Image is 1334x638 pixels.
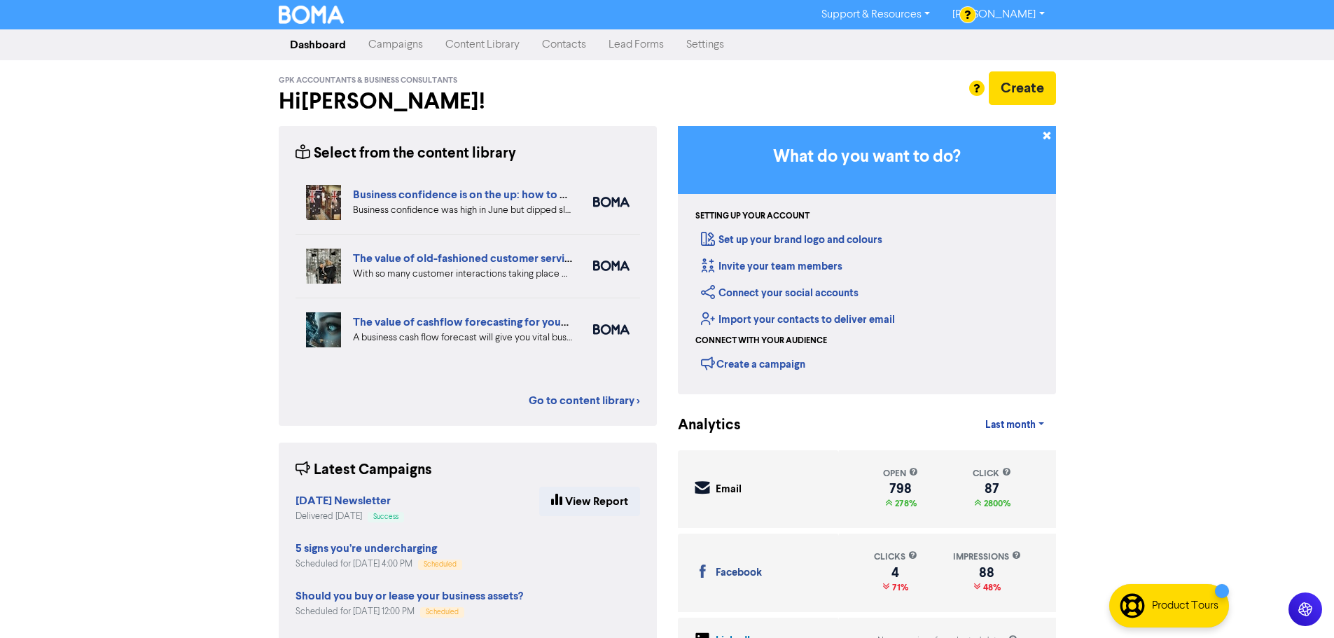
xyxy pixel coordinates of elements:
[701,286,859,300] a: Connect your social accounts
[678,415,723,436] div: Analytics
[424,561,457,568] span: Scheduled
[889,582,908,593] span: 71%
[716,565,762,581] div: Facebook
[699,147,1035,167] h3: What do you want to do?
[973,483,1011,494] div: 87
[296,494,391,508] strong: [DATE] Newsletter
[357,31,434,59] a: Campaigns
[434,31,531,59] a: Content Library
[593,197,630,207] img: boma
[296,496,391,507] a: [DATE] Newsletter
[989,71,1056,105] button: Create
[593,261,630,271] img: boma
[883,483,918,494] div: 798
[1264,571,1334,638] iframe: Chat Widget
[296,605,523,618] div: Scheduled for [DATE] 12:00 PM
[296,543,437,555] a: 5 signs you’re undercharging
[973,467,1011,480] div: click
[701,233,882,247] a: Set up your brand logo and colours
[810,4,941,26] a: Support & Resources
[874,567,917,578] div: 4
[953,550,1021,564] div: impressions
[279,76,457,85] span: GPK Accountants & Business Consultants
[701,353,805,374] div: Create a campaign
[296,591,523,602] a: Should you buy or lease your business assets?
[296,143,516,165] div: Select from the content library
[279,31,357,59] a: Dashboard
[353,331,572,345] div: A business cash flow forecast will give you vital business intelligence to help you scenario-plan...
[678,126,1056,394] div: Getting Started in BOMA
[296,459,432,481] div: Latest Campaigns
[353,267,572,282] div: With so many customer interactions taking place online, your online customer service has to be fi...
[296,510,404,523] div: Delivered [DATE]
[597,31,675,59] a: Lead Forms
[701,260,842,273] a: Invite your team members
[974,411,1055,439] a: Last month
[353,188,703,202] a: Business confidence is on the up: how to overcome the big challenges
[353,315,611,329] a: The value of cashflow forecasting for your business
[279,6,345,24] img: BOMA Logo
[695,335,827,347] div: Connect with your audience
[539,487,640,516] a: View Report
[296,541,437,555] strong: 5 signs you’re undercharging
[941,4,1055,26] a: [PERSON_NAME]
[874,550,917,564] div: clicks
[529,392,640,409] a: Go to content library >
[892,498,917,509] span: 278%
[353,251,681,265] a: The value of old-fashioned customer service: getting data insights
[980,582,1001,593] span: 48%
[279,88,657,115] h2: Hi [PERSON_NAME] !
[985,419,1036,431] span: Last month
[675,31,735,59] a: Settings
[426,609,459,616] span: Scheduled
[296,557,462,571] div: Scheduled for [DATE] 4:00 PM
[695,210,810,223] div: Setting up your account
[593,324,630,335] img: boma_accounting
[373,513,398,520] span: Success
[353,203,572,218] div: Business confidence was high in June but dipped slightly in August in the latest SMB Business Ins...
[531,31,597,59] a: Contacts
[981,498,1010,509] span: 2800%
[716,482,742,498] div: Email
[883,467,918,480] div: open
[701,313,895,326] a: Import your contacts to deliver email
[953,567,1021,578] div: 88
[296,589,523,603] strong: Should you buy or lease your business assets?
